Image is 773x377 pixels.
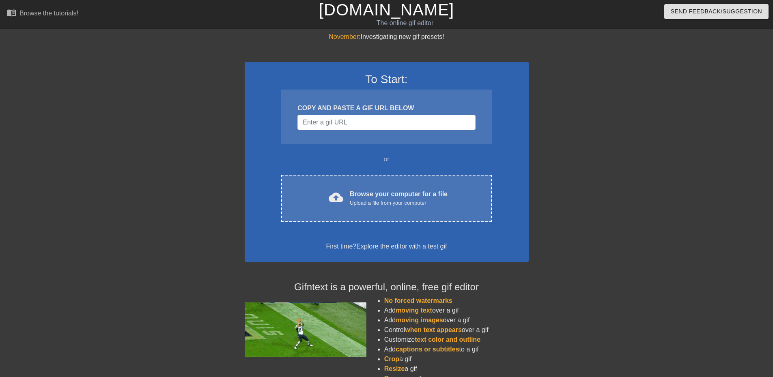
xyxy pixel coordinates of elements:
[396,307,432,314] span: moving text
[384,315,529,325] li: Add over a gif
[671,6,762,17] span: Send Feedback/Suggestion
[350,199,448,207] div: Upload a file from your computer
[297,103,475,113] div: COPY AND PASTE A GIF URL BELOW
[664,4,769,19] button: Send Feedback/Suggestion
[384,365,405,372] span: Resize
[384,297,452,304] span: No forced watermarks
[384,364,529,374] li: a gif
[356,243,447,250] a: Explore the editor with a test gif
[319,1,454,19] a: [DOMAIN_NAME]
[396,346,459,353] span: captions or subtitles
[6,8,78,20] a: Browse the tutorials!
[384,356,399,362] span: Crop
[255,242,518,251] div: First time?
[384,345,529,354] li: Add to a gif
[19,10,78,17] div: Browse the tutorials!
[384,335,529,345] li: Customize
[405,326,462,333] span: when text appears
[6,8,16,17] span: menu_book
[266,154,508,164] div: or
[329,190,343,205] span: cloud_upload
[262,18,548,28] div: The online gif editor
[396,317,443,323] span: moving images
[415,336,480,343] span: text color and outline
[384,354,529,364] li: a gif
[350,189,448,207] div: Browse your computer for a file
[245,32,529,42] div: Investigating new gif presets!
[329,33,360,40] span: November:
[297,115,475,130] input: Username
[255,73,518,86] h3: To Start:
[384,325,529,335] li: Control over a gif
[384,306,529,315] li: Add over a gif
[245,281,529,293] h4: Gifntext is a powerful, online, free gif editor
[245,302,366,357] img: football_small.gif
